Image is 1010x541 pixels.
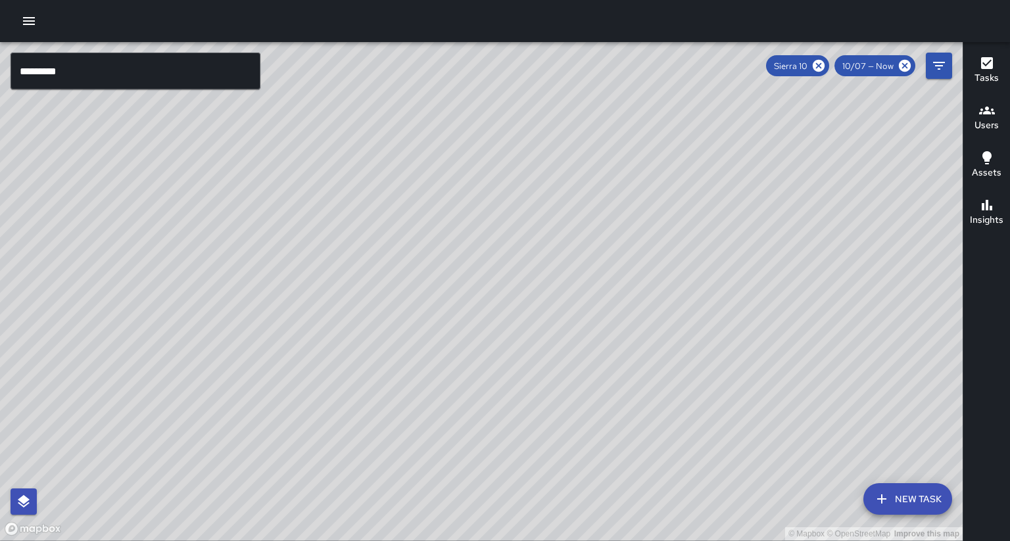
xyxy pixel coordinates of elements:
button: Users [963,95,1010,142]
button: Tasks [963,47,1010,95]
h6: Assets [972,166,1001,180]
h6: Insights [970,213,1003,227]
div: 10/07 — Now [834,55,915,76]
h6: Users [974,118,999,133]
button: New Task [863,483,952,515]
div: Sierra 10 [766,55,829,76]
h6: Tasks [974,71,999,85]
span: Sierra 10 [766,60,815,72]
button: Insights [963,189,1010,237]
button: Filters [926,53,952,79]
span: 10/07 — Now [834,60,902,72]
button: Assets [963,142,1010,189]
